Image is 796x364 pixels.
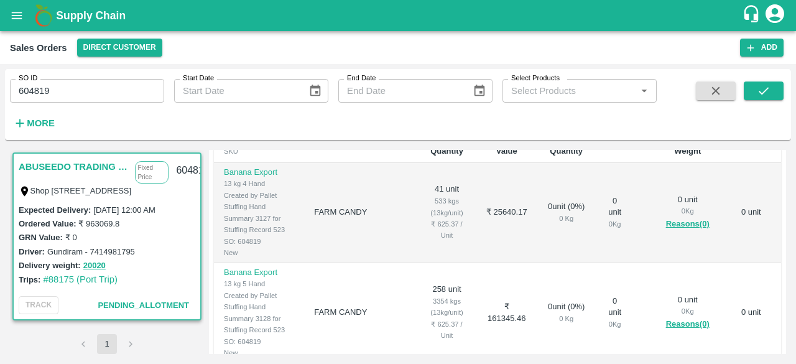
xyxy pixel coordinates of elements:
button: 20020 [83,259,106,273]
label: Driver: [19,247,45,256]
div: 0 Kg [606,218,624,230]
div: 13 kg 4 Hand [224,178,294,189]
label: ₹ 0 [65,233,77,242]
span: Pending_Allotment [98,301,189,310]
label: Expected Delivery : [19,205,91,215]
div: customer-support [742,4,764,27]
div: Created by Pallet Stuffing Hand Summary 3128 for Stuffing Record 523 SO: 604819 [224,290,294,347]
p: Fixed Price [135,161,169,184]
td: 258 unit [417,263,476,363]
div: 0 unit [664,194,711,231]
label: ₹ 963069.8 [78,219,119,228]
label: End Date [347,73,376,83]
input: Select Products [506,83,632,99]
div: 0 Kg [664,306,711,317]
input: Enter SO ID [10,79,164,103]
div: New [224,247,294,258]
label: Start Date [183,73,214,83]
button: Select DC [77,39,162,57]
button: Add [740,39,784,57]
div: 533 kgs (13kg/unit) [427,195,466,218]
div: ₹ 625.37 / Unit [427,218,466,241]
button: More [10,113,58,134]
button: Choose date [468,79,491,103]
a: ABUSEEDO TRADING L.L.C [19,159,129,175]
a: #88175 (Port Trip) [43,274,118,284]
div: 604819 [169,156,216,185]
td: FARM CANDY [304,263,417,363]
p: Banana Export [224,167,294,179]
strong: More [27,118,55,128]
b: Supply Chain [56,9,126,22]
td: 0 unit [721,163,781,263]
button: page 1 [97,334,117,354]
input: Start Date [174,79,298,103]
button: Choose date [303,79,327,103]
td: ₹ 25640.17 [476,163,537,263]
div: 0 Kg [606,319,624,330]
div: 3354 kgs (13kg/unit) [427,296,466,319]
td: 0 unit [721,263,781,363]
div: 0 unit [606,296,624,330]
td: FARM CANDY [304,163,417,263]
div: 0 unit ( 0 %) [547,201,586,224]
div: 0 unit [606,195,624,230]
div: 0 Kg [664,205,711,217]
div: 0 unit ( 0 %) [547,301,586,324]
label: [DATE] 12:00 AM [93,205,155,215]
button: open drawer [2,1,31,30]
button: Reasons(0) [664,317,711,332]
td: ₹ 161345.46 [476,263,537,363]
div: Sales Orders [10,40,67,56]
button: Open [636,83,652,99]
td: 41 unit [417,163,476,263]
label: Delivery weight: [19,261,81,270]
label: Shop [STREET_ADDRESS] [30,186,132,195]
div: account of current user [764,2,786,29]
div: Created by Pallet Stuffing Hand Summary 3127 for Stuffing Record 523 SO: 604819 [224,190,294,247]
div: SKU [224,146,294,157]
label: SO ID [19,73,37,83]
p: Banana Export [224,267,294,279]
div: 0 unit [664,294,711,332]
a: Supply Chain [56,7,742,24]
div: New [224,347,294,358]
div: ₹ 625.37 / Unit [427,319,466,342]
label: Select Products [511,73,560,83]
button: Reasons(0) [664,217,711,231]
label: Ordered Value: [19,219,76,228]
div: 0 Kg [547,213,586,224]
label: GRN Value: [19,233,63,242]
label: Gundiram - 7414981795 [47,247,135,256]
div: 0 Kg [547,313,586,324]
nav: pagination navigation [72,334,142,354]
div: 13 kg 5 Hand [224,278,294,289]
label: Trips: [19,275,40,284]
input: End Date [338,79,463,103]
img: logo [31,3,56,28]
